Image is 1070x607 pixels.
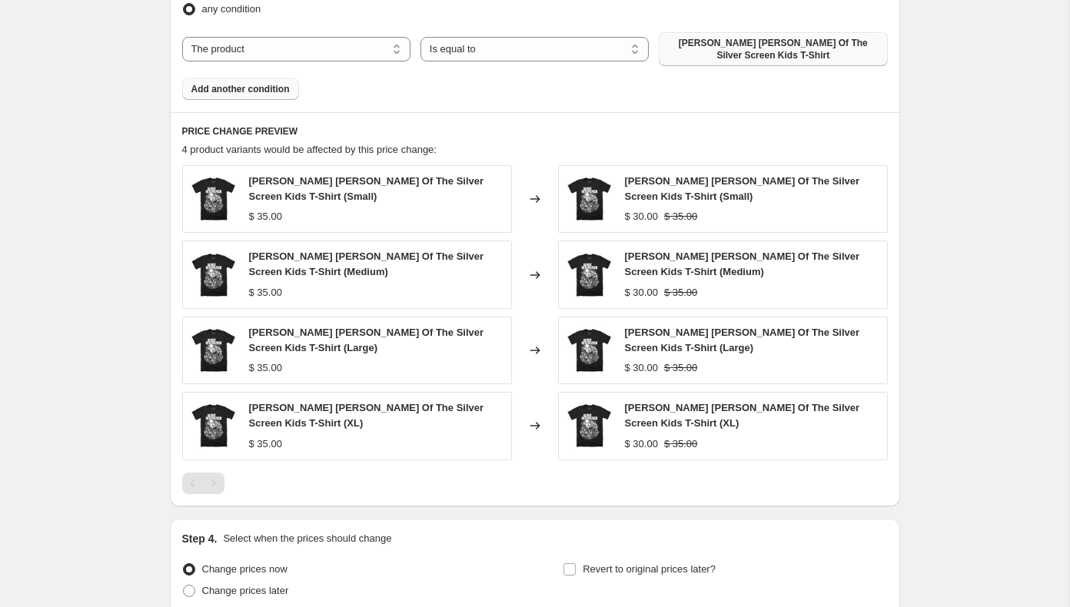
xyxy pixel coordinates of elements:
img: King-Of-The-Silver-Screen-T-Shirt_80x.jpg [191,176,237,222]
button: Alfred Hitchcock King Of The Silver Screen Kids T-Shirt [659,32,887,66]
span: [PERSON_NAME] [PERSON_NAME] Of The Silver Screen Kids T-Shirt (Medium) [249,250,484,277]
div: $ 35.00 [249,436,282,452]
span: any condition [202,3,261,15]
span: [PERSON_NAME] [PERSON_NAME] Of The Silver Screen Kids T-Shirt (Large) [249,327,484,353]
div: $ 30.00 [625,209,658,224]
div: $ 30.00 [625,360,658,376]
div: $ 30.00 [625,285,658,300]
strike: $ 35.00 [664,285,697,300]
span: 4 product variants would be affected by this price change: [182,144,437,155]
img: King-Of-The-Silver-Screen-T-Shirt_80x.jpg [191,252,237,298]
p: Select when the prices should change [223,531,391,546]
nav: Pagination [182,473,224,494]
span: Add another condition [191,83,290,95]
div: $ 30.00 [625,436,658,452]
strike: $ 35.00 [664,436,697,452]
div: $ 35.00 [249,285,282,300]
img: King-Of-The-Silver-Screen-T-Shirt_80x.jpg [567,252,613,298]
strike: $ 35.00 [664,209,697,224]
span: [PERSON_NAME] [PERSON_NAME] Of The Silver Screen Kids T-Shirt (XL) [625,402,860,429]
span: [PERSON_NAME] [PERSON_NAME] Of The Silver Screen Kids T-Shirt (XL) [249,402,484,429]
div: $ 35.00 [249,360,282,376]
span: [PERSON_NAME] [PERSON_NAME] Of The Silver Screen Kids T-Shirt (Large) [625,327,860,353]
img: King-Of-The-Silver-Screen-T-Shirt_80x.jpg [567,403,613,449]
span: Change prices later [202,585,289,596]
button: Add another condition [182,78,299,100]
div: $ 35.00 [249,209,282,224]
span: Change prices now [202,563,287,575]
span: [PERSON_NAME] [PERSON_NAME] Of The Silver Screen Kids T-Shirt (Medium) [625,250,860,277]
img: King-Of-The-Silver-Screen-T-Shirt_80x.jpg [567,176,613,222]
span: [PERSON_NAME] [PERSON_NAME] Of The Silver Screen Kids T-Shirt [668,37,878,61]
span: [PERSON_NAME] [PERSON_NAME] Of The Silver Screen Kids T-Shirt (Small) [249,175,484,202]
img: King-Of-The-Silver-Screen-T-Shirt_80x.jpg [191,327,237,373]
span: Revert to original prices later? [583,563,716,575]
h2: Step 4. [182,531,218,546]
strike: $ 35.00 [664,360,697,376]
h6: PRICE CHANGE PREVIEW [182,125,888,138]
span: [PERSON_NAME] [PERSON_NAME] Of The Silver Screen Kids T-Shirt (Small) [625,175,860,202]
img: King-Of-The-Silver-Screen-T-Shirt_80x.jpg [567,327,613,373]
img: King-Of-The-Silver-Screen-T-Shirt_80x.jpg [191,403,237,449]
